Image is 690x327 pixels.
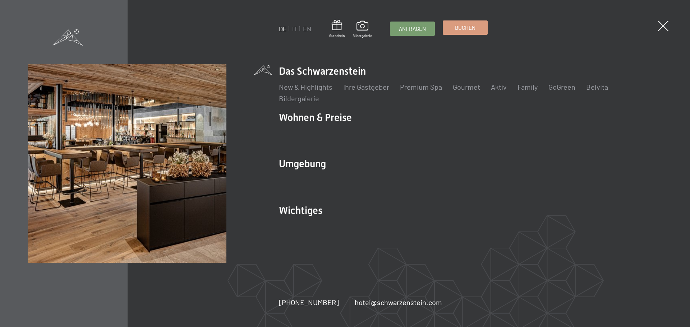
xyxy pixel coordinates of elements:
a: GoGreen [548,83,575,91]
a: Bildergalerie [279,94,319,103]
a: Gutschein [329,20,345,38]
a: Bildergalerie [353,21,372,38]
a: Anfragen [390,22,434,36]
span: Bildergalerie [353,33,372,38]
a: Ihre Gastgeber [343,83,389,91]
span: [PHONE_NUMBER] [279,298,339,307]
a: Gourmet [453,83,480,91]
a: IT [292,25,298,33]
a: EN [303,25,311,33]
a: Belvita [586,83,608,91]
span: Anfragen [399,25,426,33]
a: Family [517,83,538,91]
span: Buchen [455,24,475,32]
a: [PHONE_NUMBER] [279,297,339,307]
a: Aktiv [491,83,507,91]
a: hotel@schwarzenstein.com [355,297,442,307]
a: New & Highlights [279,83,332,91]
a: Buchen [443,21,487,34]
a: Premium Spa [400,83,442,91]
a: DE [279,25,287,33]
span: Gutschein [329,33,345,38]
